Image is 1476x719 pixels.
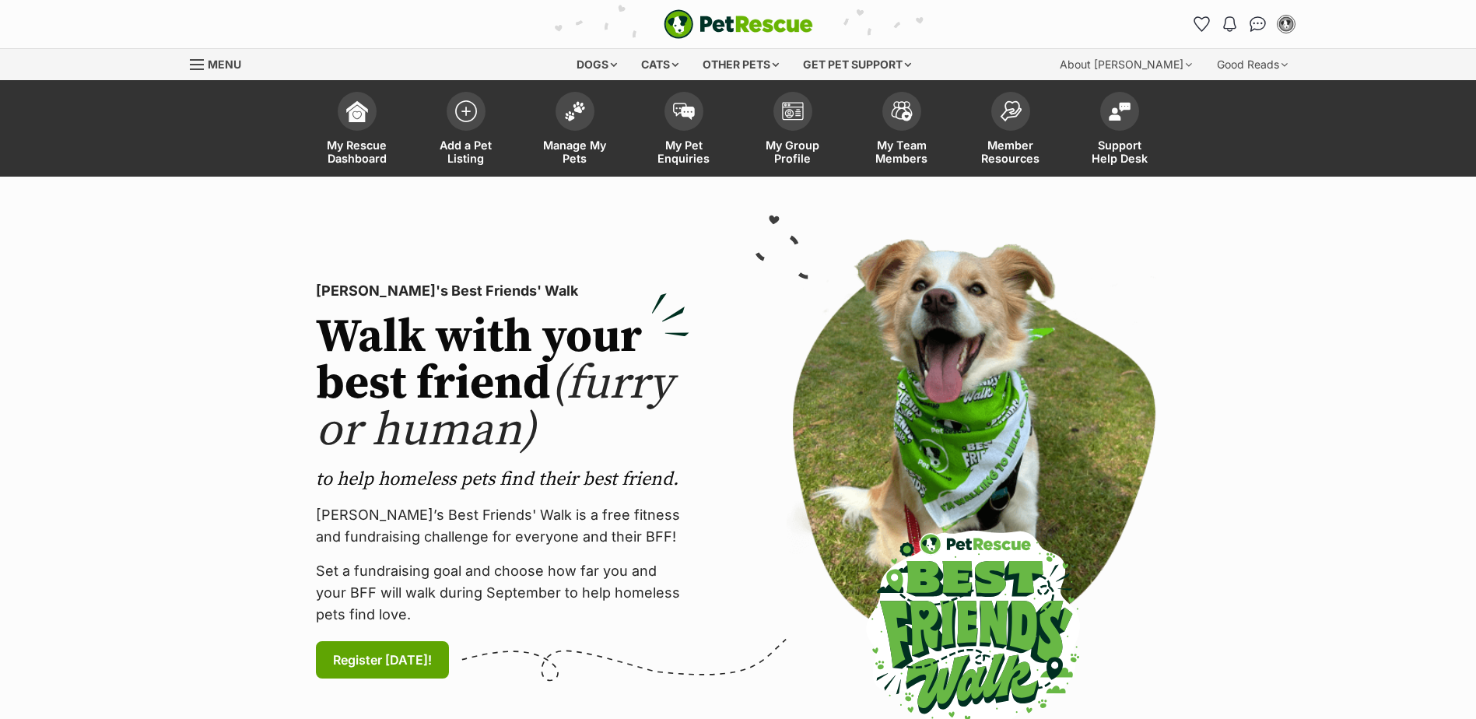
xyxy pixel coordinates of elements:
[792,49,922,80] div: Get pet support
[412,84,521,177] a: Add a Pet Listing
[1206,49,1299,80] div: Good Reads
[629,84,738,177] a: My Pet Enquiries
[1065,84,1174,177] a: Support Help Desk
[566,49,628,80] div: Dogs
[316,314,689,454] h2: Walk with your best friend
[758,139,828,165] span: My Group Profile
[1109,102,1131,121] img: help-desk-icon-fdf02630f3aa405de69fd3d07c3f3aa587a6932b1a1747fa1d2bba05be0121f9.svg
[322,139,392,165] span: My Rescue Dashboard
[1190,12,1299,37] ul: Account quick links
[1278,16,1294,32] img: Barry Wellington profile pic
[316,560,689,626] p: Set a fundraising goal and choose how far you and your BFF will walk during September to help hom...
[455,100,477,122] img: add-pet-listing-icon-0afa8454b4691262ce3f59096e99ab1cd57d4a30225e0717b998d2c9b9846f56.svg
[540,139,610,165] span: Manage My Pets
[1246,12,1271,37] a: Conversations
[1049,49,1203,80] div: About [PERSON_NAME]
[521,84,629,177] a: Manage My Pets
[1218,12,1243,37] button: Notifications
[1274,12,1299,37] button: My account
[316,355,673,460] span: (furry or human)
[316,641,449,679] a: Register [DATE]!
[664,9,813,39] a: PetRescue
[1250,16,1266,32] img: chat-41dd97257d64d25036548639549fe6c8038ab92f7586957e7f3b1b290dea8141.svg
[208,58,241,71] span: Menu
[673,103,695,120] img: pet-enquiries-icon-7e3ad2cf08bfb03b45e93fb7055b45f3efa6380592205ae92323e6603595dc1f.svg
[316,467,689,492] p: to help homeless pets find their best friend.
[847,84,956,177] a: My Team Members
[1000,100,1022,121] img: member-resources-icon-8e73f808a243e03378d46382f2149f9095a855e16c252ad45f914b54edf8863c.svg
[431,139,501,165] span: Add a Pet Listing
[867,139,937,165] span: My Team Members
[956,84,1065,177] a: Member Resources
[316,504,689,548] p: [PERSON_NAME]’s Best Friends' Walk is a free fitness and fundraising challenge for everyone and t...
[649,139,719,165] span: My Pet Enquiries
[1085,139,1155,165] span: Support Help Desk
[190,49,252,77] a: Menu
[346,100,368,122] img: dashboard-icon-eb2f2d2d3e046f16d808141f083e7271f6b2e854fb5c12c21221c1fb7104beca.svg
[1223,16,1236,32] img: notifications-46538b983faf8c2785f20acdc204bb7945ddae34d4c08c2a6579f10ce5e182be.svg
[782,102,804,121] img: group-profile-icon-3fa3cf56718a62981997c0bc7e787c4b2cf8bcc04b72c1350f741eb67cf2f40e.svg
[333,651,432,669] span: Register [DATE]!
[1190,12,1215,37] a: Favourites
[664,9,813,39] img: logo-e224e6f780fb5917bec1dbf3a21bbac754714ae5b6737aabdf751b685950b380.svg
[738,84,847,177] a: My Group Profile
[316,280,689,302] p: [PERSON_NAME]'s Best Friends' Walk
[891,101,913,121] img: team-members-icon-5396bd8760b3fe7c0b43da4ab00e1e3bb1a5d9ba89233759b79545d2d3fc5d0d.svg
[692,49,790,80] div: Other pets
[630,49,689,80] div: Cats
[976,139,1046,165] span: Member Resources
[303,84,412,177] a: My Rescue Dashboard
[564,101,586,121] img: manage-my-pets-icon-02211641906a0b7f246fdf0571729dbe1e7629f14944591b6c1af311fb30b64b.svg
